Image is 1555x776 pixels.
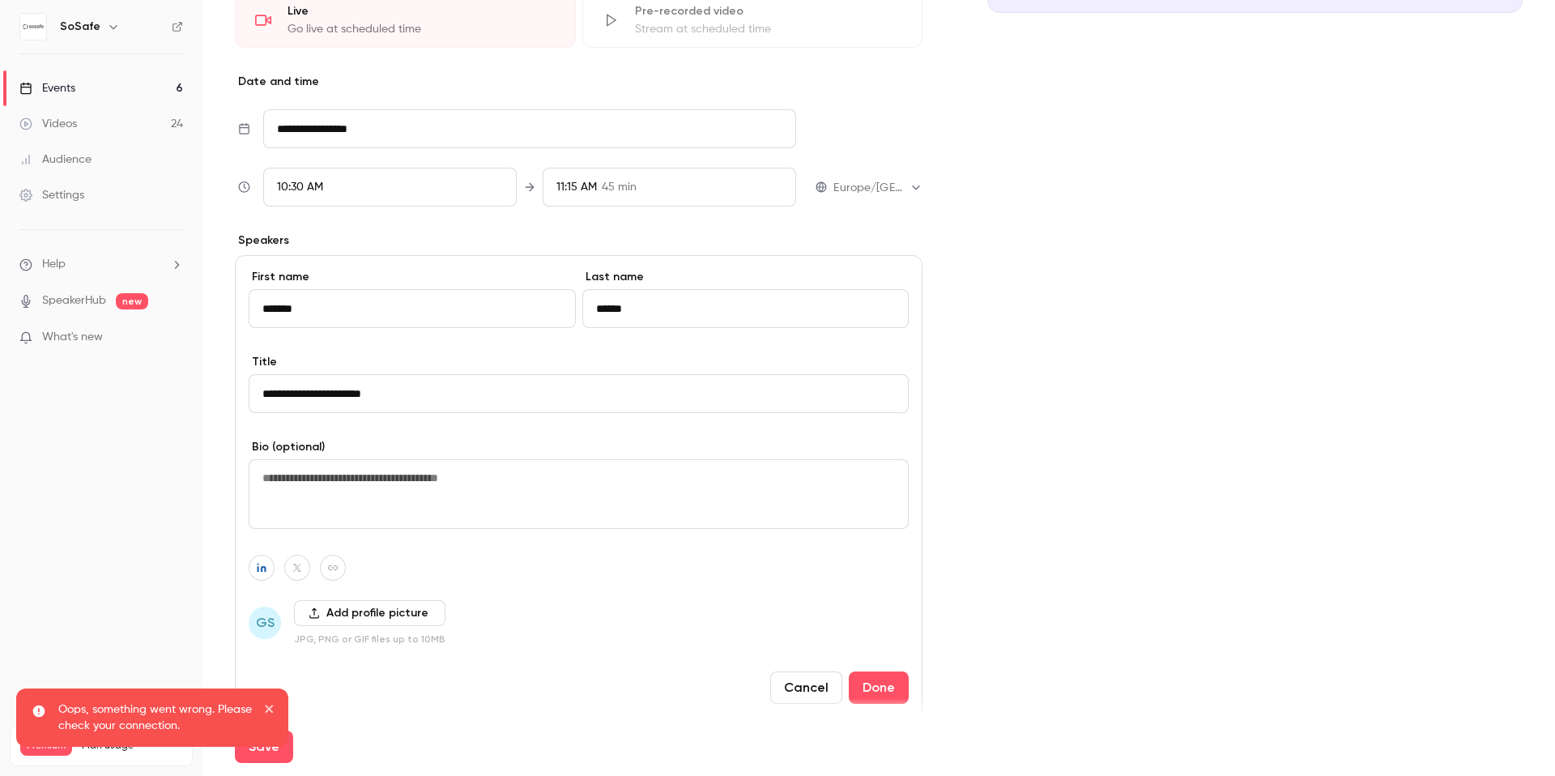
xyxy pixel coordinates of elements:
[556,181,597,193] span: 11:15 AM
[249,439,909,455] label: Bio (optional)
[42,256,66,273] span: Help
[42,329,103,346] span: What's new
[294,600,445,626] button: Add profile picture
[249,354,909,370] label: Title
[19,187,84,203] div: Settings
[256,613,275,633] span: GS
[164,330,183,345] iframe: Noticeable Trigger
[635,3,903,19] div: Pre-recorded video
[19,256,183,273] li: help-dropdown-opener
[602,179,637,196] span: 45 min
[42,292,106,309] a: SpeakerHub
[19,116,77,132] div: Videos
[635,21,903,37] div: Stream at scheduled time
[19,80,75,96] div: Events
[264,701,275,721] button: close
[849,672,909,704] button: Done
[20,14,46,40] img: SoSafe
[235,232,922,249] p: Speakers
[263,168,517,207] div: From
[263,109,796,148] input: Tue, Feb 17, 2026
[249,269,576,285] label: First name
[60,19,100,35] h6: SoSafe
[543,168,796,207] div: To
[833,180,922,196] div: Europe/[GEOGRAPHIC_DATA]
[294,633,445,646] p: JPG, PNG or GIF files up to 10MB
[288,21,556,37] div: Go live at scheduled time
[582,269,910,285] label: Last name
[58,701,253,734] p: Oops, something went wrong. Please check your connection.
[770,672,842,704] button: Cancel
[277,181,323,193] span: 10:30 AM
[116,293,148,309] span: new
[288,3,556,19] div: Live
[19,151,92,168] div: Audience
[235,74,922,90] p: Date and time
